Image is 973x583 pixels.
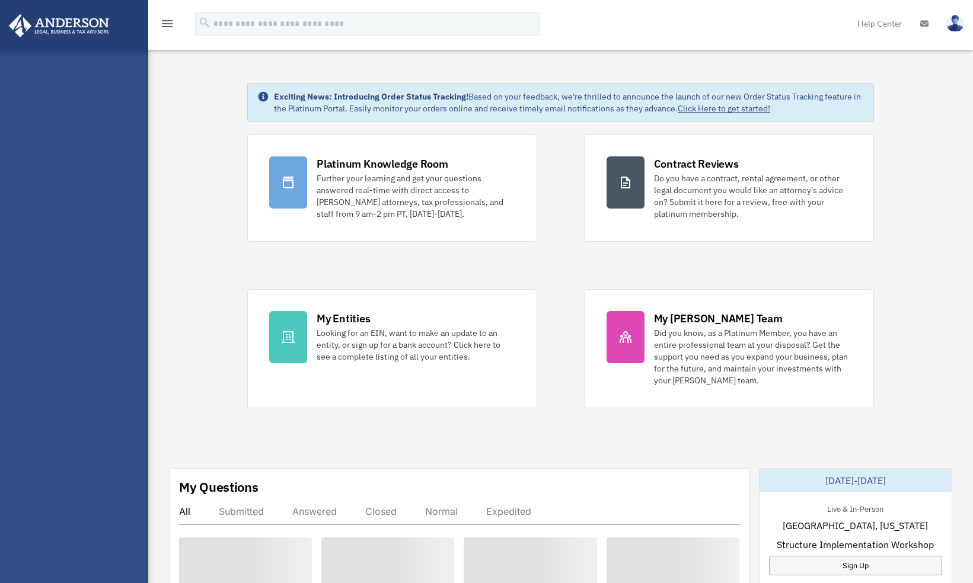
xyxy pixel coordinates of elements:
[317,156,448,171] div: Platinum Knowledge Room
[769,556,942,575] a: Sign Up
[274,91,864,114] div: Based on your feedback, we're thrilled to announce the launch of our new Order Status Tracking fe...
[179,478,259,496] div: My Questions
[946,15,964,32] img: User Pic
[654,327,852,386] div: Did you know, as a Platinum Member, you have an entire professional team at your disposal? Get th...
[654,156,739,171] div: Contract Reviews
[654,172,852,220] div: Do you have a contract, rental agreement, or other legal document you would like an attorney's ad...
[777,537,934,552] span: Structure Implementation Workshop
[219,505,264,517] div: Submitted
[585,289,874,408] a: My [PERSON_NAME] Team Did you know, as a Platinum Member, you have an entire professional team at...
[783,518,928,533] span: [GEOGRAPHIC_DATA], [US_STATE]
[654,311,783,326] div: My [PERSON_NAME] Team
[365,505,397,517] div: Closed
[317,172,515,220] div: Further your learning and get your questions answered real-time with direct access to [PERSON_NAM...
[160,17,174,31] i: menu
[317,311,370,326] div: My Entities
[317,327,515,363] div: Looking for an EIN, want to make an update to an entity, or sign up for a bank account? Click her...
[274,91,468,102] strong: Exciting News: Introducing Order Status Tracking!
[425,505,458,517] div: Normal
[760,469,952,492] div: [DATE]-[DATE]
[818,502,893,514] div: Live & In-Person
[678,103,770,114] a: Click Here to get started!
[292,505,337,517] div: Answered
[486,505,531,517] div: Expedited
[247,134,537,242] a: Platinum Knowledge Room Further your learning and get your questions answered real-time with dire...
[179,505,190,517] div: All
[585,134,874,242] a: Contract Reviews Do you have a contract, rental agreement, or other legal document you would like...
[5,14,113,37] img: Anderson Advisors Platinum Portal
[160,21,174,31] a: menu
[198,16,211,29] i: search
[247,289,537,408] a: My Entities Looking for an EIN, want to make an update to an entity, or sign up for a bank accoun...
